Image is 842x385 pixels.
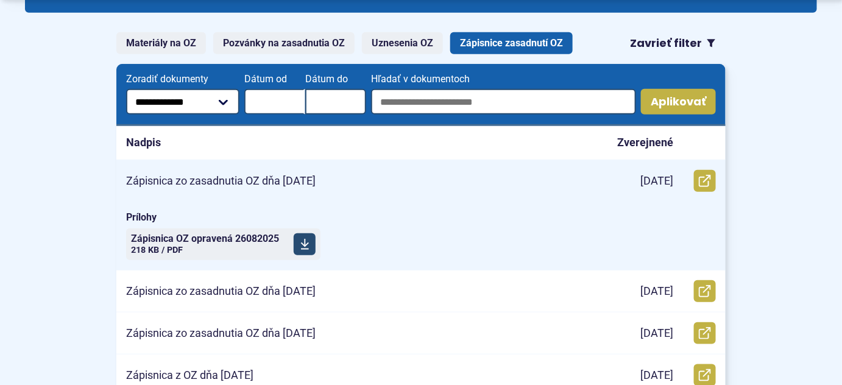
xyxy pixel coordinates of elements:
button: Aplikovať [641,89,716,115]
p: Zápisnica zo zasadnutia OZ dňa [DATE] [126,327,316,341]
select: Zoradiť dokumenty [126,89,239,115]
a: Pozvánky na zasadnutia OZ [213,32,355,54]
input: Hľadať v dokumentoch [371,89,636,115]
span: Hľadať v dokumentoch [371,74,636,85]
a: Zápisnica OZ opravená 26082025 218 KB / PDF [126,228,320,260]
p: [DATE] [640,284,673,298]
p: Nadpis [126,136,161,150]
button: Zavrieť filter [620,32,726,54]
a: Materiály na OZ [116,32,206,54]
p: [DATE] [640,327,673,341]
span: Zápisnica OZ opravená 26082025 [131,234,279,244]
p: [DATE] [640,369,673,383]
p: Zápisnica zo zasadnutia OZ dňa [DATE] [126,284,316,298]
a: Zápisnice zasadnutí OZ [450,32,573,54]
input: Dátum od [244,89,305,115]
span: Zoradiť dokumenty [126,74,239,85]
span: 218 KB / PDF [131,245,183,255]
input: Dátum do [305,89,366,115]
span: Dátum od [244,74,305,85]
span: Dátum do [305,74,366,85]
p: Zápisnica z OZ dňa [DATE] [126,369,253,383]
p: Zverejnené [617,136,673,150]
a: Uznesenia OZ [362,32,443,54]
p: Zápisnica zo zasadnutia OZ dňa [DATE] [126,174,316,188]
p: [DATE] [640,174,673,188]
span: Zavrieť filter [630,37,702,51]
span: Prílohy [126,211,716,224]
